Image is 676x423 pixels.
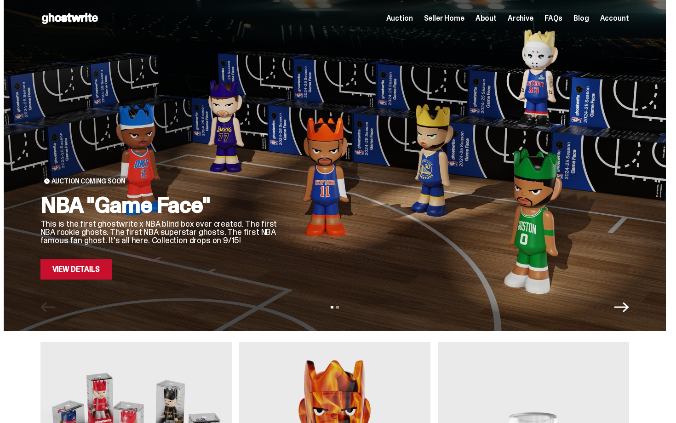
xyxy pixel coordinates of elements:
button: View slide 1 [331,306,333,309]
button: Next [614,300,629,314]
a: Seller Home [424,15,464,22]
a: FAQs [544,15,562,22]
a: Auction [386,15,413,22]
a: Blog [573,15,589,22]
h2: NBA "Game Face" [40,194,280,216]
p: This is the first ghostwrite x NBA blind box ever created. The first NBA rookie ghosts. The first... [40,220,280,245]
span: Auction Coming Soon [52,177,126,185]
a: Archive [508,15,533,22]
button: View slide 2 [336,306,339,309]
a: View Details [40,259,112,280]
a: Account [600,15,629,22]
a: About [475,15,497,22]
